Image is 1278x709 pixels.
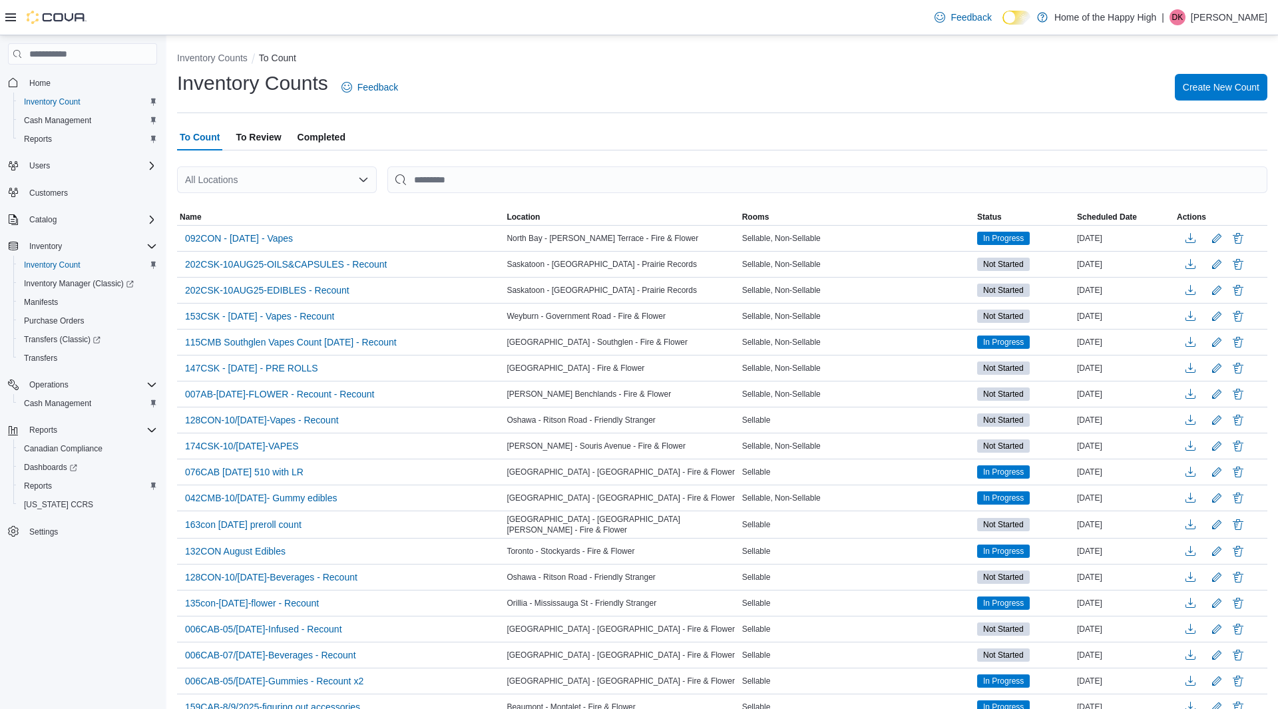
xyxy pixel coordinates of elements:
button: Transfers [13,349,162,367]
span: Canadian Compliance [24,443,103,454]
button: 128CON-10/[DATE]-Vapes - Recount [180,410,344,430]
span: Operations [29,379,69,390]
a: Transfers [19,350,63,366]
span: Not Started [983,649,1024,661]
a: Cash Management [19,113,97,128]
span: Canadian Compliance [19,441,157,457]
button: Delete [1230,308,1246,324]
span: Not Started [983,414,1024,426]
button: Reports [24,422,63,438]
button: Operations [3,375,162,394]
a: Transfers (Classic) [13,330,162,349]
span: Not Started [977,413,1030,427]
span: In Progress [983,597,1024,609]
span: 132CON August Edibles [185,545,286,558]
button: Name [177,209,504,225]
span: Not Started [983,362,1024,374]
button: 202CSK-10AUG25-OILS&CAPSULES - Recount [180,254,392,274]
span: Manifests [19,294,157,310]
button: Delete [1230,464,1246,480]
p: Home of the Happy High [1054,9,1156,25]
span: Not Started [977,310,1030,323]
span: Oshawa - Ritson Road - Friendly Stranger [507,415,655,425]
span: Scheduled Date [1077,212,1137,222]
button: 006CAB-07/[DATE]-Beverages - Recount [180,645,361,665]
span: Operations [24,377,157,393]
button: Edit count details [1209,541,1225,561]
span: 007AB-[DATE]-FLOWER - Recount - Recount [185,387,375,401]
span: Saskatoon - [GEOGRAPHIC_DATA] - Prairie Records [507,259,697,270]
span: Reports [24,134,52,144]
a: Canadian Compliance [19,441,108,457]
span: Transfers [24,353,57,363]
span: Feedback [357,81,398,94]
span: In Progress [977,596,1030,610]
span: Reports [24,422,157,438]
span: Not Started [983,310,1024,322]
span: Inventory Manager (Classic) [19,276,157,292]
button: 076CAB [DATE] 510 with LR [180,462,309,482]
button: Scheduled Date [1074,209,1174,225]
span: Rooms [742,212,769,222]
span: 115CMB Southglen Vapes Count [DATE] - Recount [185,336,397,349]
div: Sellable, Non-Sellable [740,308,974,324]
div: Sellable [740,464,974,480]
button: Cash Management [13,111,162,130]
span: 202CSK-10AUG25-EDIBLES - Recount [185,284,349,297]
span: Not Started [983,388,1024,400]
span: Actions [1177,212,1206,222]
span: Inventory Manager (Classic) [24,278,134,289]
button: Inventory Count [13,93,162,111]
div: [DATE] [1074,386,1174,402]
div: [DATE] [1074,673,1174,689]
button: Catalog [24,212,62,228]
span: In Progress [977,491,1030,505]
button: Customers [3,183,162,202]
span: [GEOGRAPHIC_DATA] - [GEOGRAPHIC_DATA] - Fire & Flower [507,676,735,686]
span: Dashboards [24,462,77,473]
span: Not Started [977,284,1030,297]
span: Name [180,212,202,222]
div: Sellable [740,647,974,663]
span: Inventory Count [24,260,81,270]
div: Sellable [740,517,974,533]
button: Cash Management [13,394,162,413]
span: In Progress [983,675,1024,687]
div: Sellable [740,621,974,637]
span: Not Started [983,623,1024,635]
span: Users [29,160,50,171]
button: [US_STATE] CCRS [13,495,162,514]
span: Feedback [951,11,991,24]
span: 147CSK - [DATE] - PRE ROLLS [185,361,318,375]
button: Location [504,209,739,225]
button: Inventory Counts [177,53,248,63]
button: Delete [1230,517,1246,533]
button: Delete [1230,569,1246,585]
span: Not Started [983,519,1024,531]
div: [DATE] [1074,412,1174,428]
button: Edit count details [1209,436,1225,456]
button: 006CAB-05/[DATE]-Infused - Recount [180,619,347,639]
div: [DATE] [1074,256,1174,272]
nav: An example of EuiBreadcrumbs [177,51,1267,67]
div: Sellable, Non-Sellable [740,438,974,454]
div: [DATE] [1074,464,1174,480]
span: Status [977,212,1002,222]
button: Delete [1230,412,1246,428]
a: Cash Management [19,395,97,411]
span: Catalog [29,214,57,225]
a: Home [24,75,56,91]
button: Inventory Count [13,256,162,274]
span: Reports [24,481,52,491]
a: [US_STATE] CCRS [19,497,99,513]
a: Reports [19,131,57,147]
div: [DATE] [1074,595,1174,611]
span: To Count [180,124,220,150]
button: Edit count details [1209,410,1225,430]
button: Delete [1230,621,1246,637]
span: Not Started [983,258,1024,270]
button: 092CON - [DATE] - Vapes [180,228,298,248]
img: Cova [27,11,87,24]
a: Feedback [929,4,996,31]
